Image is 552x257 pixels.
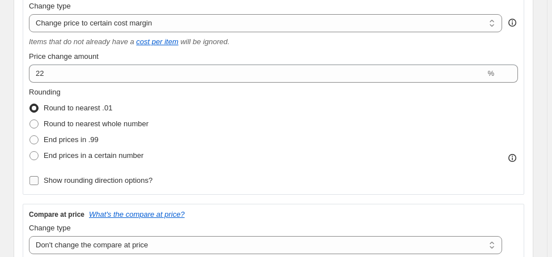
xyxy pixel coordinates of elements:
i: Items that do not already have a [29,37,134,46]
span: Show rounding direction options? [44,176,152,185]
input: 50 [29,65,485,83]
a: cost per item [136,37,178,46]
span: Round to nearest whole number [44,119,148,128]
span: End prices in .99 [44,135,99,144]
h3: Compare at price [29,210,84,219]
span: Change type [29,2,71,10]
span: % [487,69,494,78]
span: Price change amount [29,52,99,61]
div: help [507,17,518,28]
span: Round to nearest .01 [44,104,112,112]
span: Rounding [29,88,61,96]
button: What's the compare at price? [89,210,185,219]
i: will be ignored. [180,37,230,46]
span: Change type [29,224,71,232]
span: End prices in a certain number [44,151,143,160]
